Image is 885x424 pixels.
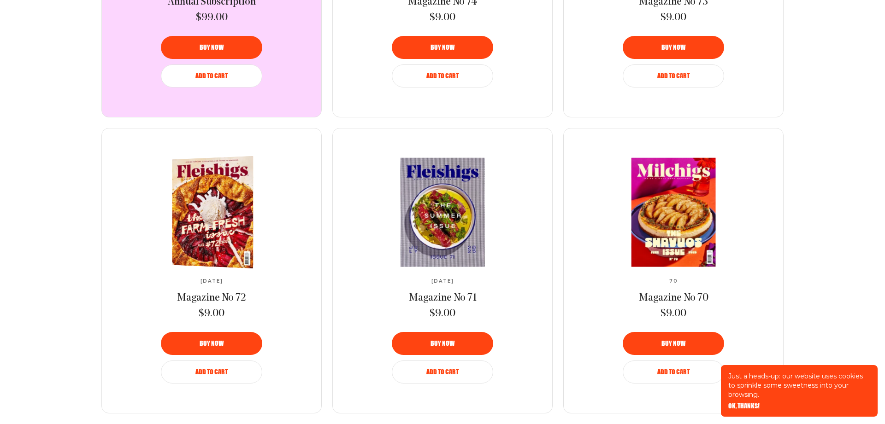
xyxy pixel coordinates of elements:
[426,369,459,375] span: Add to Cart
[366,157,520,267] img: Magazine No 71
[661,340,685,347] span: Buy now
[392,36,493,59] button: Buy now
[392,64,493,87] button: Add to Cart
[430,11,455,25] span: $9.00
[409,293,477,303] span: Magazine No 71
[200,44,224,51] span: Buy now
[161,332,262,355] button: Buy now
[728,372,870,399] p: Just a heads-up: our website uses cookies to sprinkle some sweetness into your browsing.
[657,369,690,375] span: Add to Cart
[141,154,290,270] img: Magazine No 72
[392,360,493,383] button: Add to Cart
[409,291,477,305] a: Magazine No 71
[195,369,228,375] span: Add to Cart
[426,73,459,79] span: Add to Cart
[431,340,454,347] span: Buy now
[657,73,690,79] span: Add to Cart
[669,279,678,284] span: 70
[623,332,724,355] button: Buy now
[201,279,223,284] span: [DATE]
[199,307,224,321] span: $9.00
[161,64,262,87] button: Add to Cart
[661,11,686,25] span: $9.00
[639,291,708,305] a: Magazine No 70
[431,44,454,51] span: Buy now
[596,158,750,267] a: Magazine No 70Magazine No 70
[728,403,760,409] button: OK, THANKS!
[392,332,493,355] button: Buy now
[161,36,262,59] button: Buy now
[366,158,519,267] a: Magazine No 71Magazine No 71
[596,157,751,267] img: Magazine No 70
[431,279,454,284] span: [DATE]
[661,307,686,321] span: $9.00
[135,158,289,267] a: Magazine No 72Magazine No 72
[623,360,724,383] button: Add to Cart
[177,291,246,305] a: Magazine No 72
[195,73,228,79] span: Add to Cart
[639,293,708,303] span: Magazine No 70
[430,307,455,321] span: $9.00
[623,64,724,87] button: Add to Cart
[142,155,290,270] img: Magazine No 72
[196,11,228,25] span: $99.00
[161,360,262,383] button: Add to Cart
[200,340,224,347] span: Buy now
[177,293,246,303] span: Magazine No 72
